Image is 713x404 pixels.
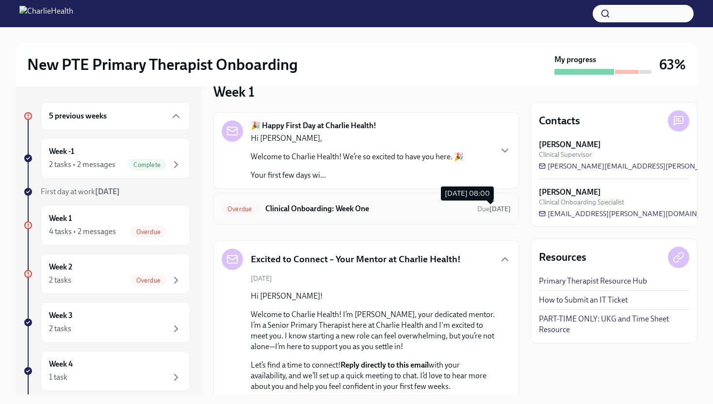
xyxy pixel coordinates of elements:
[49,111,107,121] h6: 5 previous weeks
[23,351,190,391] a: Week 41 task
[251,170,464,181] p: Your first few days wi...
[222,205,258,213] span: Overdue
[539,114,580,128] h4: Contacts
[49,213,72,224] h6: Week 1
[23,253,190,294] a: Week 22 tasksOverdue
[539,139,601,150] strong: [PERSON_NAME]
[23,186,190,197] a: First day at work[DATE]
[49,159,115,170] div: 2 tasks • 2 messages
[251,309,495,352] p: Welcome to Charlie Health! I’m [PERSON_NAME], your dedicated mentor. I’m a Senior Primary Therapi...
[489,205,511,213] strong: [DATE]
[41,187,120,196] span: First day at work
[213,83,255,101] h3: Week 1
[49,372,67,383] div: 1 task
[659,56,686,73] h3: 63%
[49,275,71,286] div: 2 tasks
[128,161,166,168] span: Complete
[23,138,190,179] a: Week -12 tasks • 2 messagesComplete
[49,262,72,272] h6: Week 2
[251,253,461,266] h5: Excited to Connect – Your Mentor at Charlie Health!
[49,359,73,370] h6: Week 4
[130,277,166,284] span: Overdue
[41,102,190,130] div: 5 previous weeks
[130,228,166,236] span: Overdue
[222,201,511,217] a: OverdueClinical Onboarding: Week OneDue[DATE]
[27,55,298,74] h2: New PTE Primary Therapist Onboarding
[554,54,596,65] strong: My progress
[49,146,74,157] h6: Week -1
[539,198,624,207] span: Clinical Onboarding Specialist
[251,360,495,392] p: Let’s find a time to connect! with your availability, and we’ll set up a quick meeting to chat. I...
[49,226,116,237] div: 4 tasks • 2 messages
[251,133,464,144] p: Hi [PERSON_NAME],
[539,250,586,265] h4: Resources
[265,203,470,214] h6: Clinical Onboarding: Week One
[49,323,71,334] div: 2 tasks
[23,302,190,343] a: Week 32 tasks
[251,291,495,302] p: Hi [PERSON_NAME]!
[477,205,511,213] span: Due
[251,151,464,162] p: Welcome to Charlie Health! We’re so excited to have you here. 🎉
[251,274,272,283] span: [DATE]
[95,187,120,196] strong: [DATE]
[539,187,601,198] strong: [PERSON_NAME]
[49,310,73,321] h6: Week 3
[19,6,73,21] img: CharlieHealth
[340,360,429,370] strong: Reply directly to this email
[539,276,647,286] a: Primary Therapist Resource Hub
[539,150,592,159] span: Clinical Supervisor
[539,314,689,335] a: PART-TIME ONLY: UKG and Time Sheet Resource
[251,120,376,131] strong: 🎉 Happy First Day at Charlie Health!
[539,295,628,305] a: How to Submit an IT Ticket
[23,205,190,246] a: Week 14 tasks • 2 messagesOverdue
